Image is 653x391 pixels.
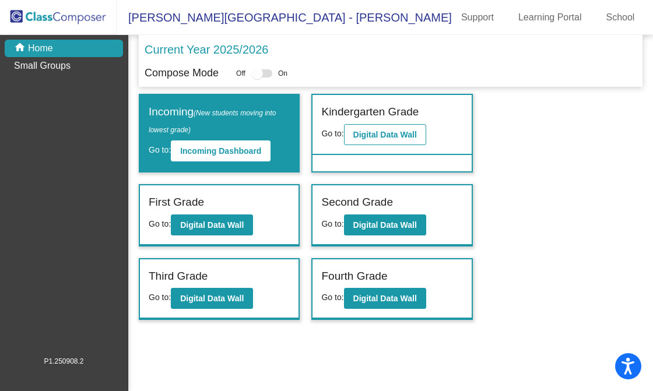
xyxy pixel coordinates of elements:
span: On [278,68,287,79]
button: Digital Data Wall [171,214,253,235]
button: Digital Data Wall [344,214,426,235]
span: Go to: [321,129,343,138]
b: Digital Data Wall [180,294,244,303]
p: Current Year 2025/2026 [145,41,268,58]
mat-icon: home [14,41,28,55]
span: [PERSON_NAME][GEOGRAPHIC_DATA] - [PERSON_NAME] [117,8,452,27]
a: Learning Portal [509,8,591,27]
b: Digital Data Wall [353,294,417,303]
span: Go to: [149,293,171,302]
span: Go to: [321,219,343,228]
span: Go to: [149,145,171,154]
b: Incoming Dashboard [180,146,261,156]
a: Support [452,8,503,27]
label: Second Grade [321,194,393,211]
button: Digital Data Wall [344,288,426,309]
p: Home [28,41,53,55]
b: Digital Data Wall [353,130,417,139]
button: Digital Data Wall [344,124,426,145]
a: School [596,8,644,27]
label: Kindergarten Grade [321,104,419,121]
span: Go to: [321,293,343,302]
p: Small Groups [14,59,71,73]
span: (New students moving into lowest grade) [149,109,276,134]
label: First Grade [149,194,204,211]
button: Incoming Dashboard [171,140,271,161]
label: Incoming [149,104,290,137]
span: Go to: [149,219,171,228]
b: Digital Data Wall [180,220,244,230]
b: Digital Data Wall [353,220,417,230]
label: Third Grade [149,268,208,285]
label: Fourth Grade [321,268,387,285]
span: Off [236,68,245,79]
button: Digital Data Wall [171,288,253,309]
p: Compose Mode [145,65,219,81]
